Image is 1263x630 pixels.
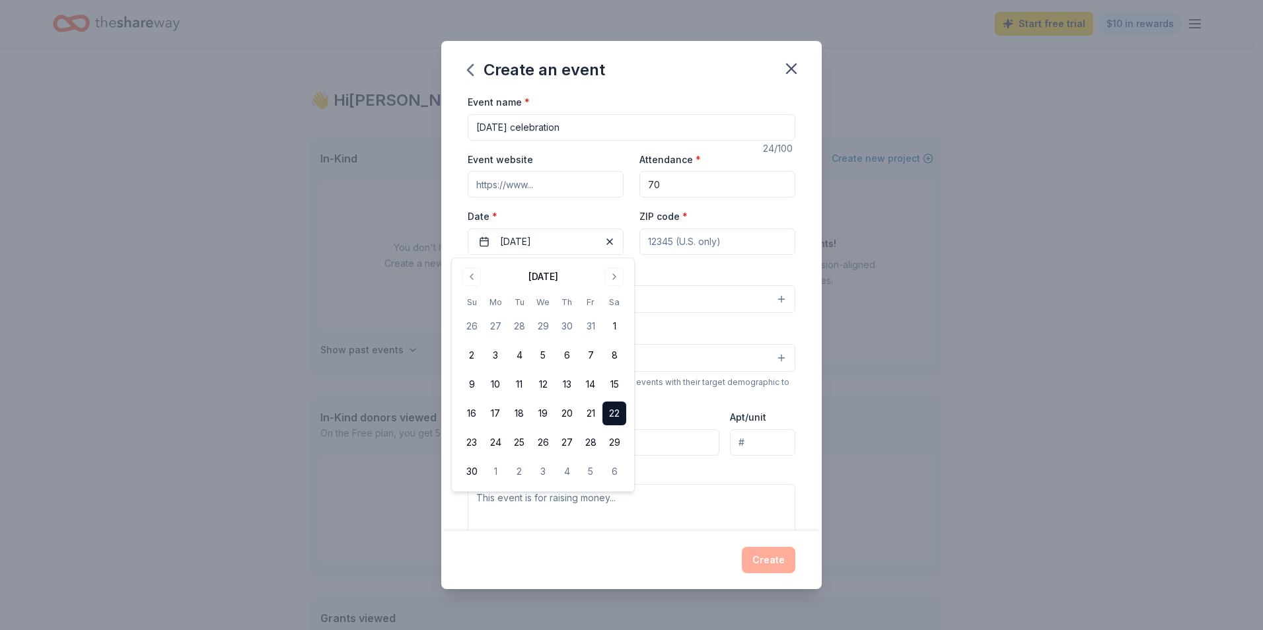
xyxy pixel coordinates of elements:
button: 21 [579,402,602,425]
input: 12345 (U.S. only) [639,228,795,255]
button: 4 [507,343,531,367]
input: https://www... [468,171,624,197]
button: 28 [507,314,531,338]
label: ZIP code [639,210,688,223]
div: Create an event [468,59,605,81]
button: 9 [460,372,484,396]
input: 20 [639,171,795,197]
button: 27 [484,314,507,338]
button: 6 [602,460,626,483]
th: Wednesday [531,295,555,309]
button: 22 [602,402,626,425]
button: 24 [484,431,507,454]
button: 20 [555,402,579,425]
label: Event name [468,96,530,109]
label: Event website [468,153,533,166]
button: 17 [484,402,507,425]
button: 14 [579,372,602,396]
button: 23 [460,431,484,454]
button: [DATE] [468,228,624,255]
label: Date [468,210,624,223]
button: 4 [555,460,579,483]
button: 6 [555,343,579,367]
input: Spring Fundraiser [468,114,795,141]
div: [DATE] [528,269,558,285]
button: 5 [579,460,602,483]
button: Go to next month [605,267,624,286]
button: Go to previous month [462,267,481,286]
label: Apt/unit [730,411,766,424]
button: 16 [460,402,484,425]
button: 1 [484,460,507,483]
button: 19 [531,402,555,425]
button: 25 [507,431,531,454]
button: 1 [602,314,626,338]
button: 2 [507,460,531,483]
button: 30 [460,460,484,483]
button: 26 [460,314,484,338]
th: Sunday [460,295,484,309]
button: 29 [602,431,626,454]
button: 30 [555,314,579,338]
th: Saturday [602,295,626,309]
button: 15 [602,372,626,396]
button: 26 [531,431,555,454]
button: 13 [555,372,579,396]
input: # [730,429,795,456]
button: 29 [531,314,555,338]
button: 3 [484,343,507,367]
button: 7 [579,343,602,367]
button: 18 [507,402,531,425]
button: 31 [579,314,602,338]
button: 12 [531,372,555,396]
button: 8 [602,343,626,367]
th: Tuesday [507,295,531,309]
div: 24 /100 [763,141,795,157]
th: Friday [579,295,602,309]
th: Thursday [555,295,579,309]
button: 5 [531,343,555,367]
th: Monday [484,295,507,309]
button: 2 [460,343,484,367]
button: 11 [507,372,531,396]
button: 28 [579,431,602,454]
label: Attendance [639,153,701,166]
button: 10 [484,372,507,396]
button: 3 [531,460,555,483]
button: 27 [555,431,579,454]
